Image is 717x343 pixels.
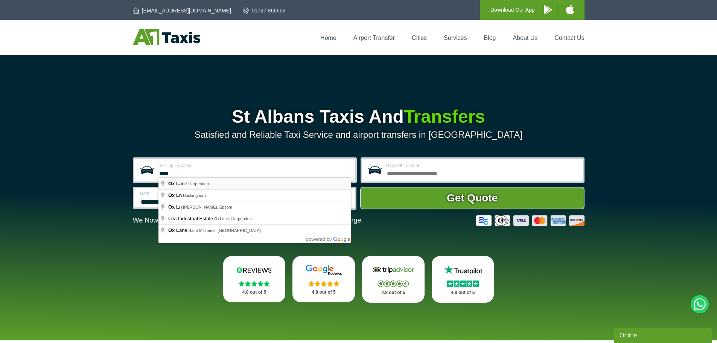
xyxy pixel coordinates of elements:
p: 4.8 out of 5 [370,288,416,297]
span: Transfers [404,107,485,127]
span: Ox L [168,192,179,198]
p: Download Our App [490,5,535,15]
img: Google [301,264,346,276]
p: 4.8 out of 5 [301,288,347,297]
img: Stars [308,280,339,287]
span: ane [168,227,189,233]
a: [EMAIL_ADDRESS][DOMAIN_NAME] [133,7,231,14]
p: We Now Accept Card & Contactless Payment In [133,216,363,224]
img: Trustpilot [440,264,486,276]
img: Tripadvisor [371,264,416,276]
span: Buckingham [183,193,206,198]
img: Stars [447,280,479,287]
a: About Us [513,35,538,41]
label: Date [140,191,237,196]
span: Saint Michaels, [GEOGRAPHIC_DATA] [189,228,261,233]
a: Home [320,35,336,41]
img: A1 Taxis Android App [544,5,552,14]
span: L [168,216,171,221]
a: Tripadvisor Stars 4.8 out of 5 [362,256,425,303]
img: A1 Taxis iPhone App [566,5,574,14]
label: Drop-off Location [386,163,578,168]
span: [PERSON_NAME], Epsom [183,205,232,209]
img: Reviews.io [231,264,277,276]
span: Lane, Harpenden [214,216,252,221]
p: 4.8 out of 5 [231,288,277,297]
span: Ox L [168,227,179,233]
img: Credit And Debit Cards [476,215,585,226]
h1: St Albans Taxis And [133,108,585,126]
p: 4.8 out of 5 [440,288,486,297]
a: Cities [412,35,427,41]
a: 01727 866666 [243,7,286,14]
iframe: chat widget [614,326,713,343]
a: Airport Transfer [353,35,395,41]
p: Satisfied and Reliable Taxi Service and airport transfers in [GEOGRAPHIC_DATA] [133,130,585,140]
span: ane [168,181,189,186]
a: Google Stars 4.8 out of 5 [292,256,355,302]
label: Pick-up Location [158,163,351,168]
img: A1 Taxis St Albans LTD [133,29,200,45]
span: n [168,204,183,210]
span: ea Industrial Estate [168,216,214,221]
span: Ox L [168,181,179,186]
img: Stars [378,280,409,287]
button: Get Quote [360,187,585,209]
span: Ox [214,216,220,221]
span: n [168,192,183,198]
a: Trustpilot Stars 4.8 out of 5 [432,256,494,303]
a: Blog [484,35,496,41]
img: Stars [239,280,270,287]
a: Reviews.io Stars 4.8 out of 5 [223,256,286,302]
span: Ox L [168,204,179,210]
span: Harpenden [189,181,209,186]
a: Contact Us [554,35,584,41]
a: Services [444,35,467,41]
